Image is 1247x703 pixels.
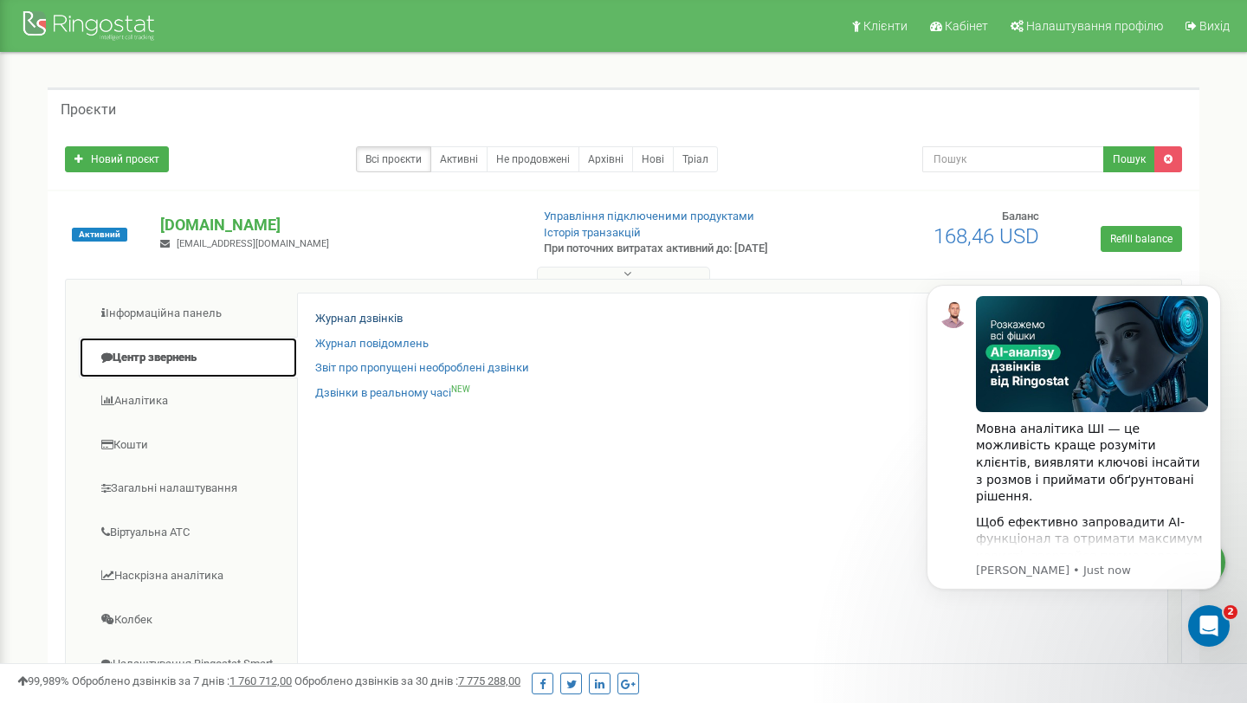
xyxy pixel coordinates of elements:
a: Управління підключеними продуктами [544,210,754,223]
iframe: Intercom live chat [1188,605,1230,647]
u: 1 760 712,00 [229,674,292,687]
a: Тріал [673,146,718,172]
span: Оброблено дзвінків за 30 днів : [294,674,520,687]
span: Кабінет [945,19,988,33]
a: Refill balance [1101,226,1182,252]
span: [EMAIL_ADDRESS][DOMAIN_NAME] [177,238,329,249]
a: Архівні [578,146,633,172]
iframe: Intercom notifications message [901,259,1247,656]
a: Не продовжені [487,146,579,172]
a: Нові [632,146,674,172]
button: Пошук [1103,146,1155,172]
a: Дзвінки в реальному часіNEW [315,385,470,402]
a: Центр звернень [79,337,298,379]
p: [DOMAIN_NAME] [160,214,515,236]
a: Налаштування Ringostat Smart Phone [79,643,298,701]
span: Вихід [1199,19,1230,33]
a: Колбек [79,599,298,642]
a: Новий проєкт [65,146,169,172]
input: Пошук [922,146,1104,172]
a: Всі проєкти [356,146,431,172]
a: Віртуальна АТС [79,512,298,554]
a: Журнал дзвінків [315,311,403,327]
a: Історія транзакцій [544,226,641,239]
span: 99,989% [17,674,69,687]
h5: Проєкти [61,102,116,118]
a: Звіт про пропущені необроблені дзвінки [315,360,529,377]
a: Наскрізна аналітика [79,555,298,597]
p: При поточних витратах активний до: [DATE] [544,241,804,257]
img: Ringostat Logo [22,7,160,48]
a: Загальні налаштування [79,468,298,510]
span: Оброблено дзвінків за 7 днів : [72,674,292,687]
span: 168,46 USD [934,224,1039,248]
sup: NEW [451,384,470,394]
span: 2 [1224,605,1237,619]
span: Баланс [1002,210,1039,223]
a: Інформаційна панель [79,293,298,335]
a: Аналiтика [79,380,298,422]
u: 7 775 288,00 [458,674,520,687]
span: Активний [72,228,127,242]
span: Налаштування профілю [1026,19,1163,33]
a: Активні [430,146,488,172]
a: Кошти [79,424,298,467]
span: Клієнти [863,19,908,33]
a: Журнал повідомлень [315,336,429,352]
